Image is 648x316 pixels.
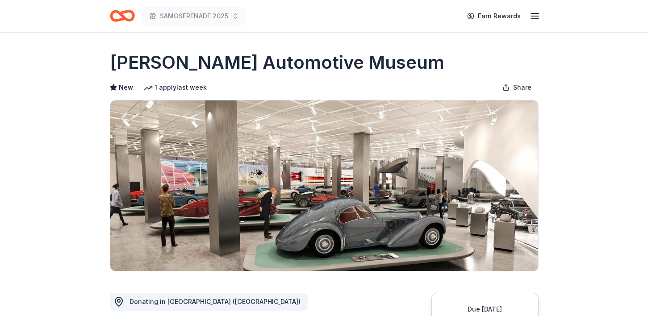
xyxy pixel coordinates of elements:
[119,82,133,93] span: New
[144,82,207,93] div: 1 apply last week
[495,79,539,96] button: Share
[110,50,444,75] h1: [PERSON_NAME] Automotive Museum
[513,82,531,93] span: Share
[160,11,228,21] span: SAMOSERENADE 2025
[110,5,135,26] a: Home
[142,7,246,25] button: SAMOSERENADE 2025
[110,100,538,271] img: Image for Petersen Automotive Museum
[443,304,527,315] div: Due [DATE]
[130,298,301,305] span: Donating in [GEOGRAPHIC_DATA] ([GEOGRAPHIC_DATA])
[462,8,526,24] a: Earn Rewards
